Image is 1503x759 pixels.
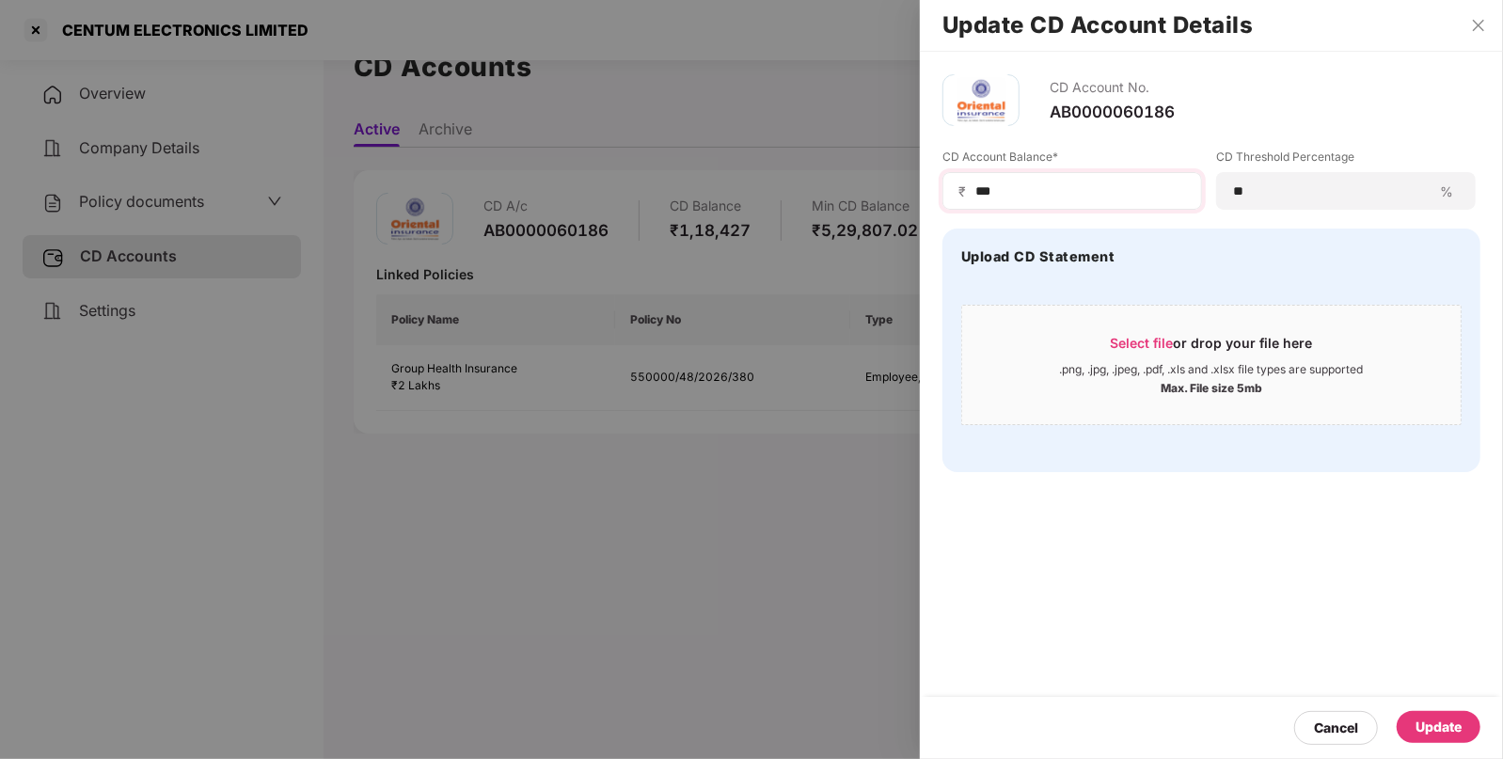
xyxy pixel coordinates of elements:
label: CD Account Balance* [942,149,1202,172]
div: .png, .jpg, .jpeg, .pdf, .xls and .xlsx file types are supported [1060,362,1364,377]
h2: Update CD Account Details [942,15,1480,36]
div: AB0000060186 [1050,102,1175,122]
span: ₹ [958,182,973,200]
span: % [1432,182,1461,200]
span: Select file [1111,335,1174,351]
div: or drop your file here [1111,334,1313,362]
span: Select fileor drop your file here.png, .jpg, .jpeg, .pdf, .xls and .xlsx file types are supported... [962,320,1461,410]
div: Update [1416,717,1462,737]
label: CD Threshold Percentage [1216,149,1476,172]
h4: Upload CD Statement [961,247,1115,266]
span: close [1471,18,1486,33]
div: CD Account No. [1050,74,1175,102]
div: Max. File size 5mb [1161,377,1262,396]
img: oi.png [953,72,1009,129]
div: Cancel [1314,718,1358,738]
button: Close [1465,17,1492,34]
